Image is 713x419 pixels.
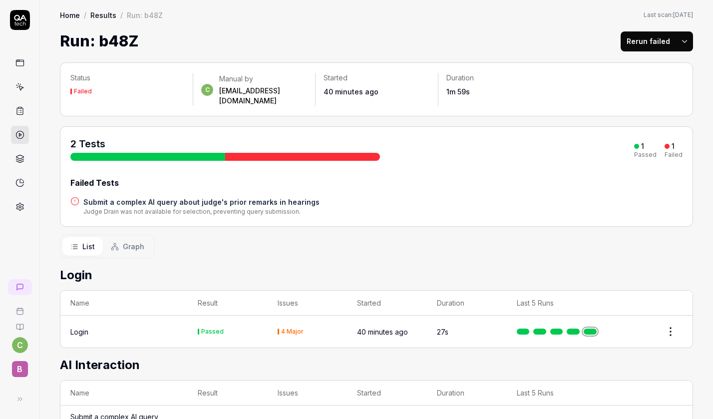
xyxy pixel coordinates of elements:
button: Graph [103,237,152,256]
a: New conversation [8,279,32,295]
h2: Login [60,266,693,284]
div: Judge Drain was not available for selection, preventing query submission. [83,207,320,216]
div: Passed [634,152,657,158]
div: 1 [672,142,675,151]
th: Result [188,291,268,316]
p: Started [324,73,429,83]
a: Results [90,10,116,20]
time: 40 minutes ago [324,87,378,96]
div: 4 Major [281,329,304,335]
a: Documentation [4,315,35,331]
a: Book a call with us [4,299,35,315]
div: Manual by [219,74,307,84]
p: Status [70,73,185,83]
div: Failed [74,88,92,94]
div: Passed [201,329,224,335]
div: / [84,10,86,20]
div: 1 [641,142,644,151]
th: Name [60,381,188,406]
span: Graph [123,241,144,252]
h2: AI Interaction [60,356,693,374]
time: 1m 59s [446,87,470,96]
div: Run: b48Z [127,10,163,20]
time: 27s [437,328,448,336]
a: Home [60,10,80,20]
button: Last scan:[DATE] [644,10,693,19]
span: List [82,241,95,252]
th: Last 5 Runs [507,291,613,316]
th: Result [188,381,268,406]
a: Submit a complex AI query about judge's prior remarks in hearings [83,197,320,207]
th: Name [60,291,188,316]
div: / [120,10,123,20]
button: c [12,337,28,353]
time: [DATE] [673,11,693,18]
div: [EMAIL_ADDRESS][DOMAIN_NAME] [219,86,307,106]
div: Login [70,327,88,337]
a: Login [70,327,178,337]
p: Duration [446,73,552,83]
th: Started [347,381,427,406]
th: Duration [427,381,507,406]
th: Last 5 Runs [507,381,613,406]
div: Failed [665,152,683,158]
h1: Run: b48Z [60,30,139,52]
th: Issues [268,381,348,406]
button: B [4,353,35,379]
button: List [62,237,103,256]
span: B [12,361,28,377]
time: 40 minutes ago [357,328,408,336]
div: Failed Tests [70,177,683,189]
button: Rerun failed [621,31,676,51]
th: Started [347,291,427,316]
th: Duration [427,291,507,316]
span: c [201,84,213,96]
span: 2 Tests [70,138,105,150]
th: Issues [268,291,348,316]
span: Last scan: [644,10,693,19]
